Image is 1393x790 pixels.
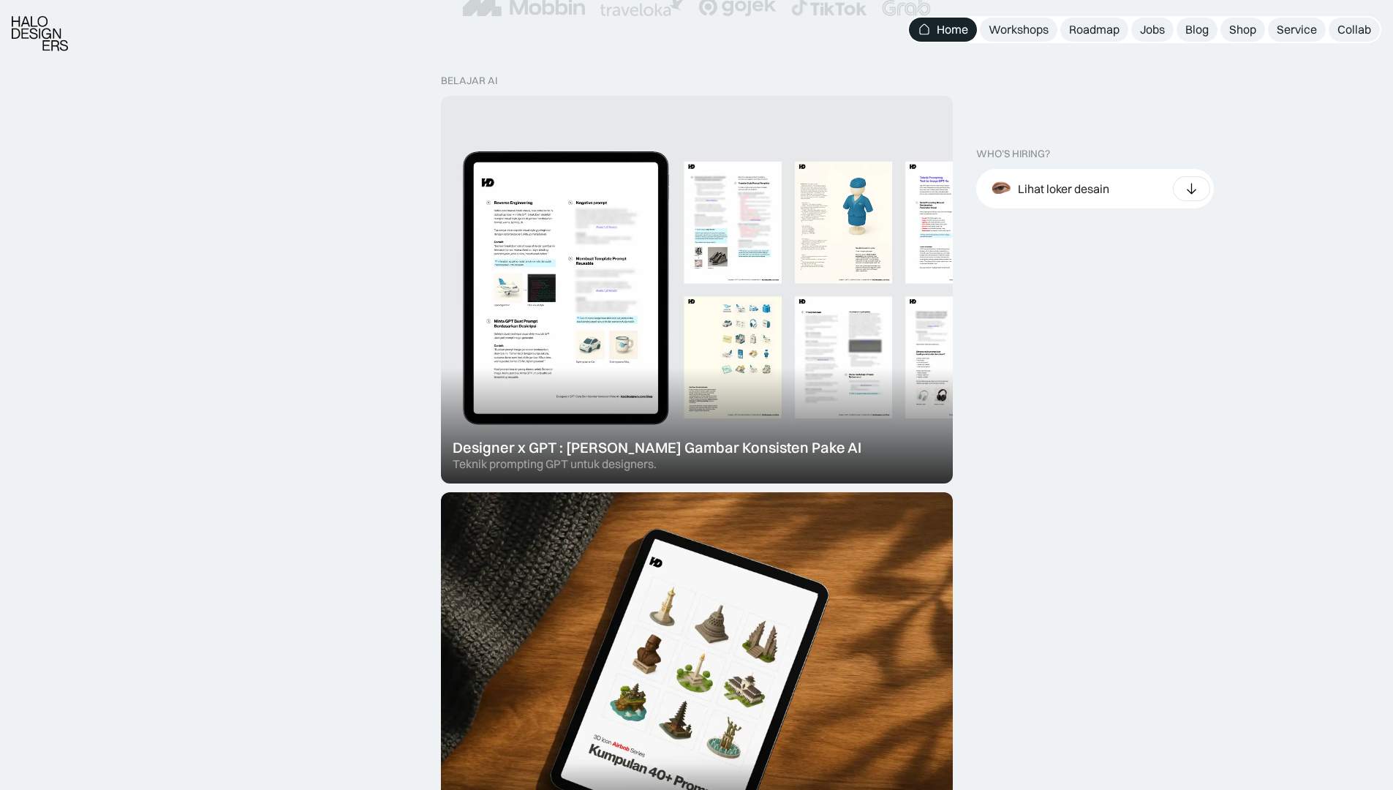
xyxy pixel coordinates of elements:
a: Shop [1220,18,1265,42]
div: Roadmap [1069,22,1120,37]
div: Workshops [989,22,1049,37]
div: belajar ai [441,75,497,87]
a: Jobs [1131,18,1174,42]
div: Home [937,22,968,37]
div: Service [1277,22,1317,37]
div: Shop [1229,22,1256,37]
a: Designer x GPT : [PERSON_NAME] Gambar Konsisten Pake AITeknik prompting GPT untuk designers. [441,96,953,484]
div: Blog [1185,22,1209,37]
div: Lihat loker desain [1018,181,1109,197]
div: Jobs [1140,22,1165,37]
a: Home [909,18,977,42]
a: Roadmap [1060,18,1128,42]
div: WHO’S HIRING? [976,148,1050,160]
div: Collab [1337,22,1371,37]
a: Collab [1329,18,1380,42]
a: Blog [1177,18,1218,42]
a: Service [1268,18,1326,42]
a: Workshops [980,18,1057,42]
